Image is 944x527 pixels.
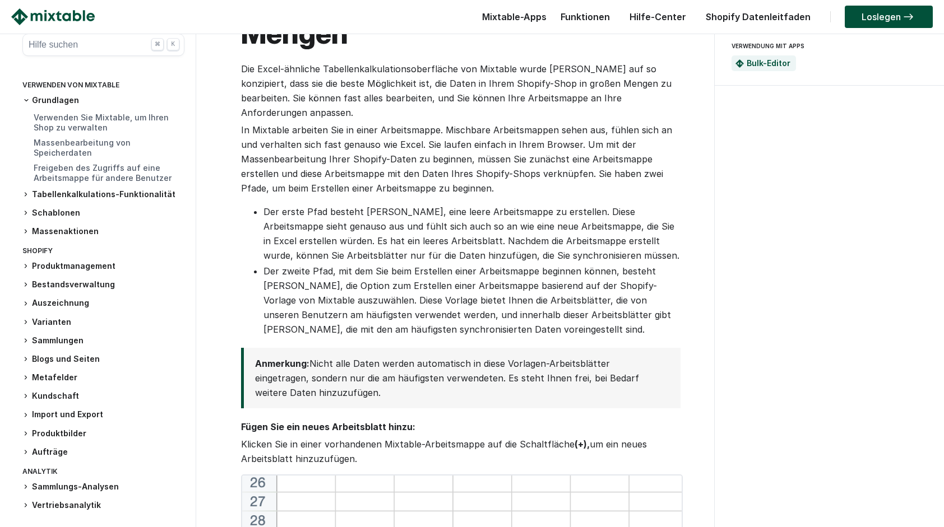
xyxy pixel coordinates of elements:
p: Klicken Sie in einer vorhandenen Mixtable-Arbeitsmappe auf die Schaltfläche um ein neues Arbeitsb... [241,437,681,466]
div: Analytik [22,465,184,481]
a: Funktionen [555,11,616,22]
strong: Anmerkung: [255,358,309,369]
div: ⌘ [151,38,164,50]
a: Shopify Datenleitfaden [700,11,816,22]
div: K [167,38,179,50]
a: Loslegen [845,6,933,28]
div: Verwenden von Mixtable [22,78,184,95]
li: Der zweite Pfad, mit dem Sie beim Erstellen einer Arbeitsmappe beginnen können, besteht [PERSON_N... [263,264,681,337]
font: Schablonen [32,208,80,217]
div: VERWENDUNG MIT APPS [732,39,923,53]
font: Produktmanagement [32,261,115,271]
li: Der erste Pfad besteht [PERSON_NAME], eine leere Arbeitsmappe zu erstellen. Diese Arbeitsmappe si... [263,204,681,263]
font: Massenaktionen [32,226,99,236]
font: Aufträge [32,447,68,456]
img: Mixtable-Logo [11,8,95,25]
p: Nicht alle Daten werden automatisch in diese Vorlagen-Arbeitsblätter eingetragen, sondern nur die... [255,356,664,400]
img: arrow-right.svg [901,13,916,20]
font: Tabellenkalkulations-Funktionalität [32,189,175,199]
font: Import und Export [32,409,103,419]
font: Produktbilder [32,428,86,438]
font: Grundlagen [32,95,79,105]
font: Sammlungs-Analysen [32,482,119,491]
strong: Fügen Sie ein neues Arbeitsblatt hinzu: [241,421,415,432]
font: Auszeichnung [32,298,89,307]
button: Hilfe suchen ⌘ K [22,34,184,56]
font: Blogs und Seiten [32,354,100,363]
strong: (+), [575,439,590,450]
a: Hilfe-Center [624,11,692,22]
font: Metafelder [32,372,77,382]
a: Verwenden Sie Mixtable, um Ihren Shop zu verwalten [34,113,169,132]
a: Bulk-Editor [747,58,790,68]
font: Bestandsverwaltung [32,279,115,289]
a: Massenbearbeitung von Speicherdaten [34,138,131,157]
font: Vertriebsanalytik [32,500,101,510]
p: In Mixtable arbeiten Sie in einer Arbeitsmappe. Mischbare Arbeitsmappen sehen aus, fühlen sich an... [241,123,681,195]
font: Loslegen [862,11,901,22]
font: Varianten [32,317,71,327]
font: Mixtable-Apps [482,11,547,22]
font: Kundschaft [32,391,79,400]
font: Hilfe suchen [29,40,78,49]
font: Sammlungen [32,335,84,345]
div: Shopify [22,244,184,260]
img: Mixtable Tabellenkalkulation Bulk Editor App [735,59,744,68]
a: Freigeben des Zugriffs auf eine Arbeitsmappe für andere Benutzer [34,163,172,183]
p: Die Excel-ähnliche Tabellenkalkulationsoberfläche von Mixtable wurde [PERSON_NAME] auf so konzipi... [241,62,681,120]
